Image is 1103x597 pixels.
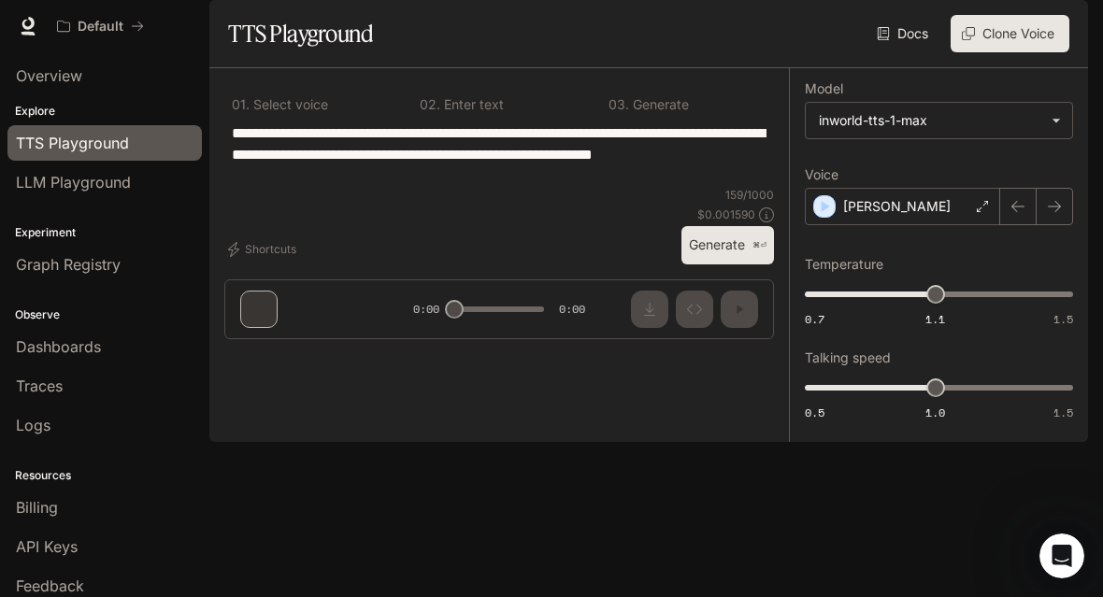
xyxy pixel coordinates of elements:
p: Select voice [250,98,328,111]
a: Docs [873,15,936,52]
div: inworld-tts-1-max [819,111,1042,130]
h1: TTS Playground [228,15,373,52]
p: Generate [629,98,689,111]
button: Shortcuts [224,235,304,264]
p: Model [805,82,843,95]
span: 1.0 [925,405,945,420]
p: Voice [805,168,838,181]
span: 0.7 [805,311,824,327]
p: Talking speed [805,351,891,364]
p: ⌘⏎ [752,240,766,251]
p: 159 / 1000 [725,187,774,203]
iframe: Intercom live chat [1039,533,1084,578]
button: Generate⌘⏎ [681,226,774,264]
button: Clone Voice [951,15,1069,52]
p: Temperature [805,258,883,271]
span: 0.5 [805,405,824,420]
button: All workspaces [49,7,152,45]
span: 1.5 [1053,405,1073,420]
p: 0 1 . [232,98,250,111]
p: Default [78,19,123,35]
p: [PERSON_NAME] [843,197,951,216]
span: 1.1 [925,311,945,327]
p: Enter text [440,98,504,111]
p: $ 0.001590 [697,206,755,222]
span: 1.5 [1053,311,1073,327]
p: 0 3 . [609,98,629,111]
p: 0 2 . [420,98,440,111]
div: inworld-tts-1-max [806,103,1072,138]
